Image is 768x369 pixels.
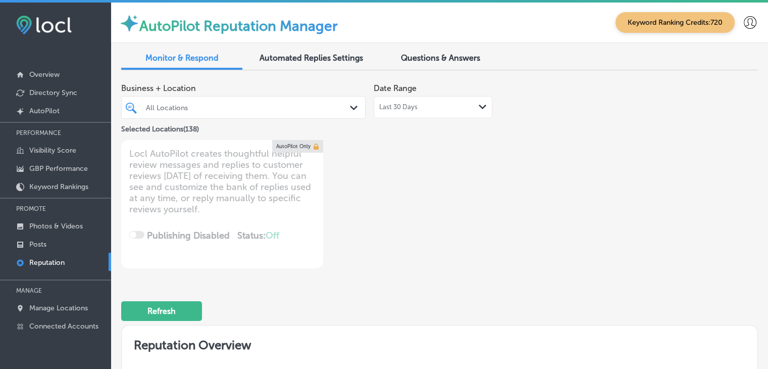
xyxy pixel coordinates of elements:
[260,53,363,63] span: Automated Replies Settings
[29,304,88,312] p: Manage Locations
[26,26,111,34] div: Domain: [DOMAIN_NAME]
[112,60,170,66] div: Keywords by Traffic
[29,240,46,249] p: Posts
[379,103,418,111] span: Last 30 Days
[29,222,83,230] p: Photos & Videos
[401,53,480,63] span: Questions & Answers
[16,26,24,34] img: website_grey.svg
[29,88,77,97] p: Directory Sync
[27,59,35,67] img: tab_domain_overview_orange.svg
[121,121,199,133] p: Selected Locations ( 138 )
[28,16,49,24] div: v 4.0.25
[122,326,757,360] h2: Reputation Overview
[29,164,88,173] p: GBP Performance
[374,83,417,93] label: Date Range
[38,60,90,66] div: Domain Overview
[29,258,65,267] p: Reputation
[29,107,60,115] p: AutoPilot
[29,70,60,79] p: Overview
[121,83,366,93] span: Business + Location
[29,182,88,191] p: Keyword Rankings
[146,103,351,112] div: All Locations
[100,59,109,67] img: tab_keywords_by_traffic_grey.svg
[16,16,72,34] img: fda3e92497d09a02dc62c9cd864e3231.png
[29,146,76,155] p: Visibility Score
[16,16,24,24] img: logo_orange.svg
[139,18,338,34] label: AutoPilot Reputation Manager
[616,12,735,33] span: Keyword Ranking Credits: 720
[119,13,139,33] img: autopilot-icon
[121,301,202,321] button: Refresh
[145,53,219,63] span: Monitor & Respond
[29,322,98,331] p: Connected Accounts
